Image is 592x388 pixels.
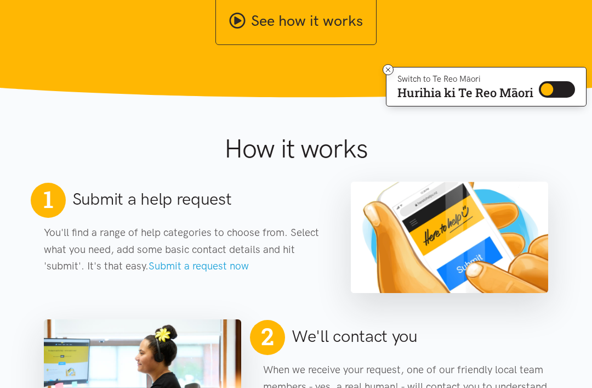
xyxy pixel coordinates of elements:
a: Submit a request now [149,260,249,272]
span: 2 [257,318,278,355]
h2: We'll contact you [292,325,418,348]
span: 1 [43,185,53,213]
p: Hurihia ki Te Reo Māori [397,88,533,98]
h2: Submit a help request [72,188,232,211]
h1: How it works [132,133,460,165]
p: Switch to Te Reo Māori [397,76,533,82]
p: You'll find a range of help categories to choose from. Select what you need, add some basic conta... [44,224,329,274]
